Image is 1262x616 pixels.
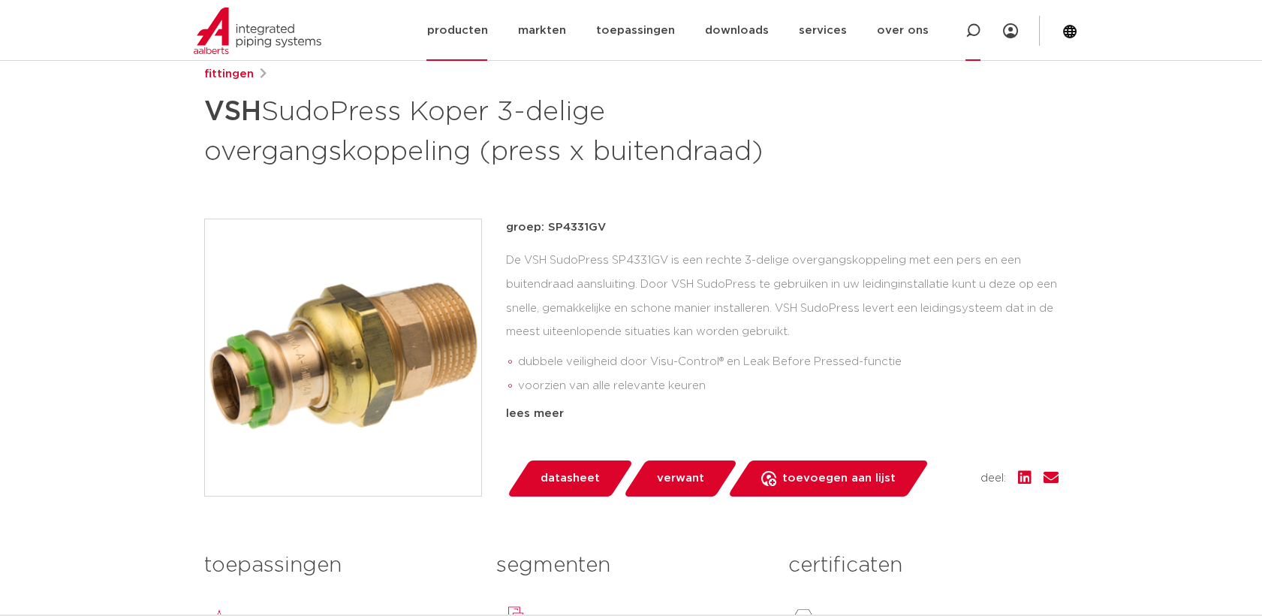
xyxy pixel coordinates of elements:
div: lees meer [506,405,1059,423]
span: verwant [657,467,704,491]
li: duidelijke herkenning van materiaal en afmeting [518,398,1059,422]
h1: SudoPress Koper 3-delige overgangskoppeling (press x buitendraad) [204,89,768,171]
a: datasheet [506,460,634,497]
p: groep: SP4331GV [506,219,1059,237]
span: toevoegen aan lijst [782,467,896,491]
li: dubbele veiligheid door Visu-Control® en Leak Before Pressed-functie [518,350,1059,374]
h3: segmenten [496,551,766,581]
span: datasheet [541,467,600,491]
a: verwant [622,460,738,497]
strong: VSH [204,98,261,125]
span: deel: [980,470,1006,488]
div: De VSH SudoPress SP4331GV is een rechte 3-delige overgangskoppeling met een pers en een buitendra... [506,249,1059,399]
img: Product Image for VSH SudoPress Koper 3-delige overgangskoppeling (press x buitendraad) [205,219,481,496]
h3: certificaten [788,551,1058,581]
li: voorzien van alle relevante keuren [518,374,1059,398]
h3: toepassingen [204,551,474,581]
a: fittingen [204,65,254,83]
